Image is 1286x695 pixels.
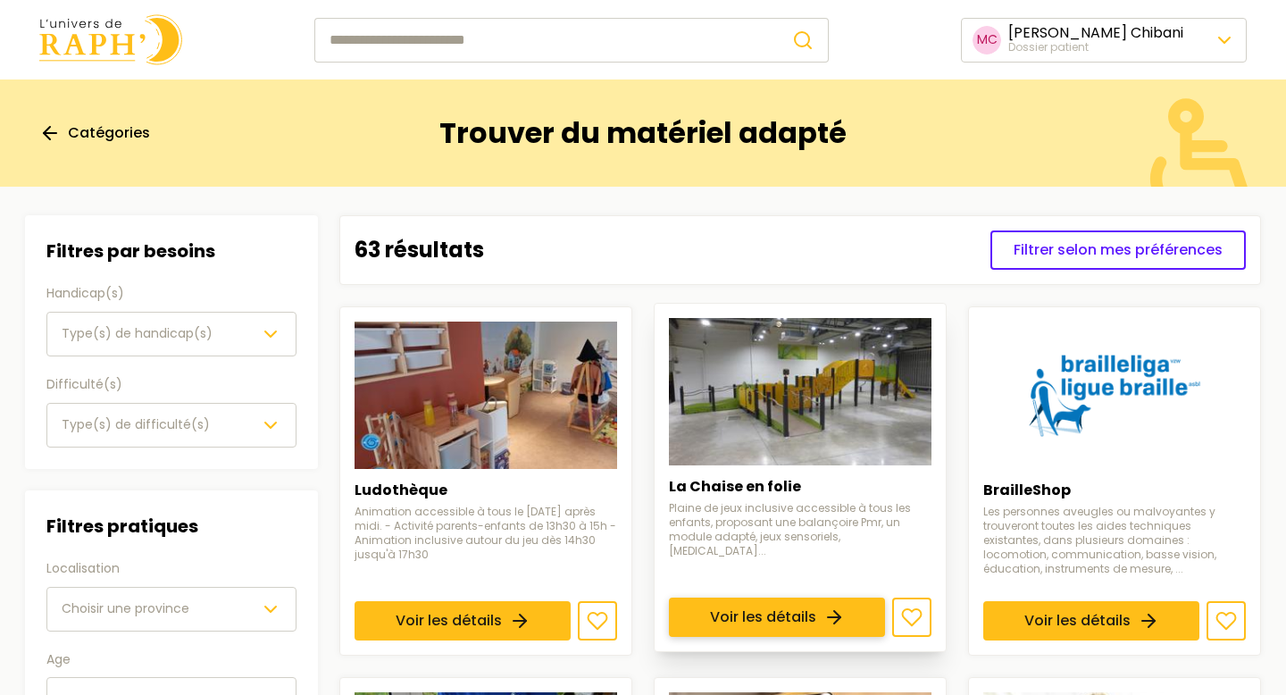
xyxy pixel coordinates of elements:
[990,230,1246,270] button: Filtrer selon mes préférences
[62,415,210,433] span: Type(s) de difficulté(s)
[68,122,150,144] span: Catégories
[46,312,296,356] button: Type(s) de handicap(s)
[39,122,150,144] a: Catégories
[46,283,296,305] label: Handicap(s)
[578,601,617,641] button: Ajouter aux favoris
[892,598,931,637] button: Ajouter aux favoris
[669,598,885,637] a: Voir les détails
[778,18,829,63] button: Rechercher
[46,403,296,448] button: Type(s) de difficulté(s)
[62,324,213,342] span: Type(s) de handicap(s)
[973,26,1001,54] span: MC
[983,601,1199,641] a: Voir les détails
[355,236,484,264] p: 63 résultats
[46,237,296,265] h3: Filtres par besoins
[439,116,847,150] h1: Trouver du matériel adapté
[1131,22,1183,43] span: Chibani
[46,558,296,580] label: Localisation
[46,649,296,671] label: Age
[1008,40,1183,54] div: Dossier patient
[46,587,296,632] button: Choisir une province
[961,18,1247,63] button: MC[PERSON_NAME] ChibaniDossier patient
[46,374,296,396] label: Difficulté(s)
[1008,22,1127,43] span: [PERSON_NAME]
[355,601,571,641] a: Voir les détails
[62,599,189,617] span: Choisir une province
[1014,239,1223,261] span: Filtrer selon mes préférences
[46,512,296,540] h3: Filtres pratiques
[1207,601,1246,641] button: Ajouter aux favoris
[39,14,182,65] img: Univers de Raph logo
